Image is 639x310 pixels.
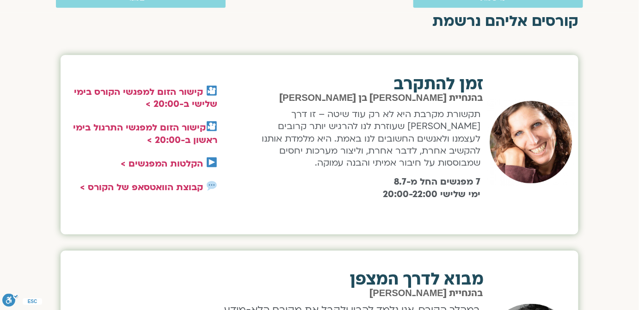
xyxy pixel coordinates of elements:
h2: קורסים אליהם נרשמת [61,13,578,30]
img: שאנייה [487,99,575,186]
span: בהנחיית [PERSON_NAME] בן [PERSON_NAME] [279,93,483,103]
img: 💬 [207,181,217,191]
img: 🎦 [207,121,217,131]
img: 🎦 [207,86,217,96]
a: קבוצת הוואטסאפ של הקורס > [80,181,203,193]
span: בהנחיית [PERSON_NAME] [370,289,483,298]
p: תקשורת מקרבת היא לא רק עוד שיטה – זו דרך [PERSON_NAME] שעוזרת לנו להרגיש יותר קרובים לעצמנו ולאנש... [253,108,481,169]
img: ▶️ [207,157,217,167]
a: הקלטות המפגשים > [121,158,203,170]
h2: מבוא לדרך המצפן [218,272,484,288]
h2: זמן להתקרב [250,76,484,93]
a: קישור הזום למפגשי הקורס בימי שלישי ב-20:00 > [74,86,217,110]
b: 7 מפגשים החל מ-8.7 ימי שלישי 20:00-22:00 [383,176,481,200]
a: קישור הזום למפגשי התרגול בימי ראשון ב-20:00 > [73,122,217,146]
